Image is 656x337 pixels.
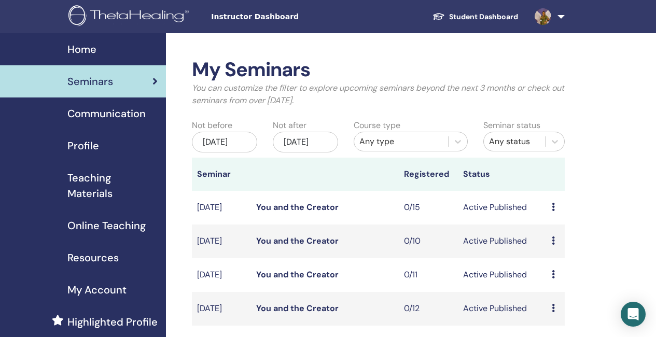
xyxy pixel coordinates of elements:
[192,58,565,82] h2: My Seminars
[192,191,251,224] td: [DATE]
[399,224,458,258] td: 0/10
[67,282,127,298] span: My Account
[458,292,547,326] td: Active Published
[192,82,565,107] p: You can customize the filter to explore upcoming seminars beyond the next 3 months or check out s...
[399,258,458,292] td: 0/11
[354,119,400,132] label: Course type
[256,269,339,280] a: You and the Creator
[192,292,251,326] td: [DATE]
[67,106,146,121] span: Communication
[458,191,547,224] td: Active Published
[458,224,547,258] td: Active Published
[68,5,192,29] img: logo.png
[256,235,339,246] a: You and the Creator
[67,170,158,201] span: Teaching Materials
[67,138,99,153] span: Profile
[256,202,339,213] a: You and the Creator
[458,158,547,191] th: Status
[359,135,443,148] div: Any type
[192,258,251,292] td: [DATE]
[483,119,540,132] label: Seminar status
[256,303,339,314] a: You and the Creator
[621,302,646,327] div: Open Intercom Messenger
[192,119,232,132] label: Not before
[67,74,113,89] span: Seminars
[458,258,547,292] td: Active Published
[273,119,306,132] label: Not after
[67,41,96,57] span: Home
[67,250,119,265] span: Resources
[67,218,146,233] span: Online Teaching
[432,12,445,21] img: graduation-cap-white.svg
[273,132,338,152] div: [DATE]
[489,135,540,148] div: Any status
[535,8,551,25] img: default.jpg
[192,132,257,152] div: [DATE]
[192,224,251,258] td: [DATE]
[424,7,526,26] a: Student Dashboard
[399,158,458,191] th: Registered
[67,314,158,330] span: Highlighted Profile
[399,191,458,224] td: 0/15
[192,158,251,191] th: Seminar
[399,292,458,326] td: 0/12
[211,11,367,22] span: Instructor Dashboard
